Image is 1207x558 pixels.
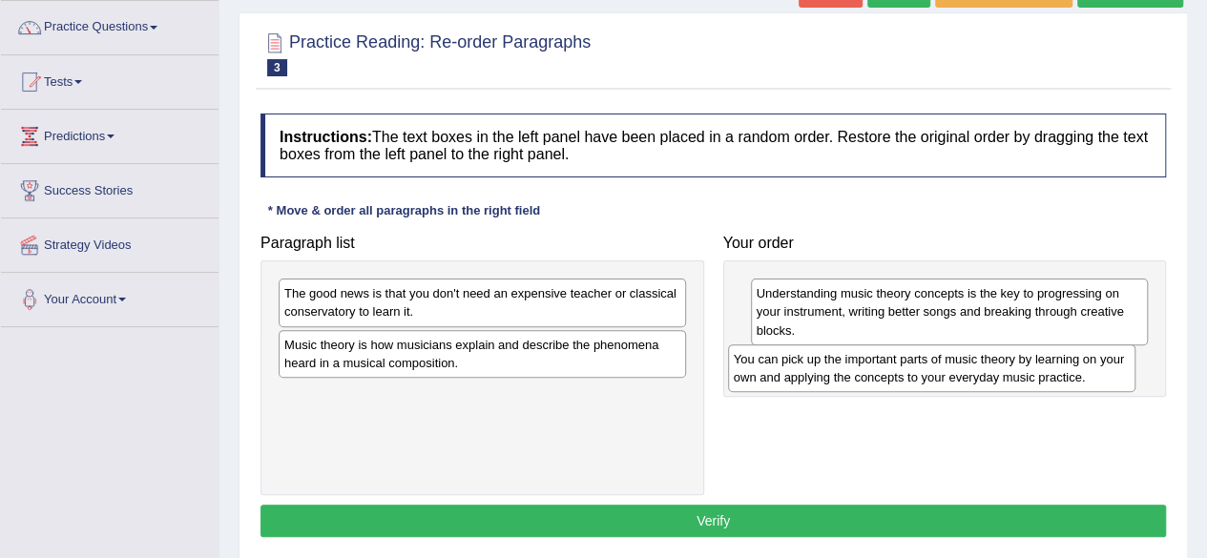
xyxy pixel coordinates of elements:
a: Success Stories [1,164,219,212]
div: The good news is that you don't need an expensive teacher or classical conservatory to learn it. [279,279,686,326]
a: Predictions [1,110,219,157]
b: Instructions: [280,129,372,145]
div: * Move & order all paragraphs in the right field [260,201,548,219]
span: 3 [267,59,287,76]
h2: Practice Reading: Re-order Paragraphs [260,29,591,76]
a: Practice Questions [1,1,219,49]
a: Tests [1,55,219,103]
div: Understanding music theory concepts is the key to progressing on your instrument, writing better ... [751,279,1149,344]
a: Your Account [1,273,219,320]
div: You can pick up the important parts of music theory by learning on your own and applying the conc... [728,344,1135,392]
a: Strategy Videos [1,218,219,266]
h4: Your order [723,235,1167,252]
h4: Paragraph list [260,235,704,252]
h4: The text boxes in the left panel have been placed in a random order. Restore the original order b... [260,114,1166,177]
button: Verify [260,505,1166,537]
div: Music theory is how musicians explain and describe the phenomena heard in a musical composition. [279,330,686,378]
